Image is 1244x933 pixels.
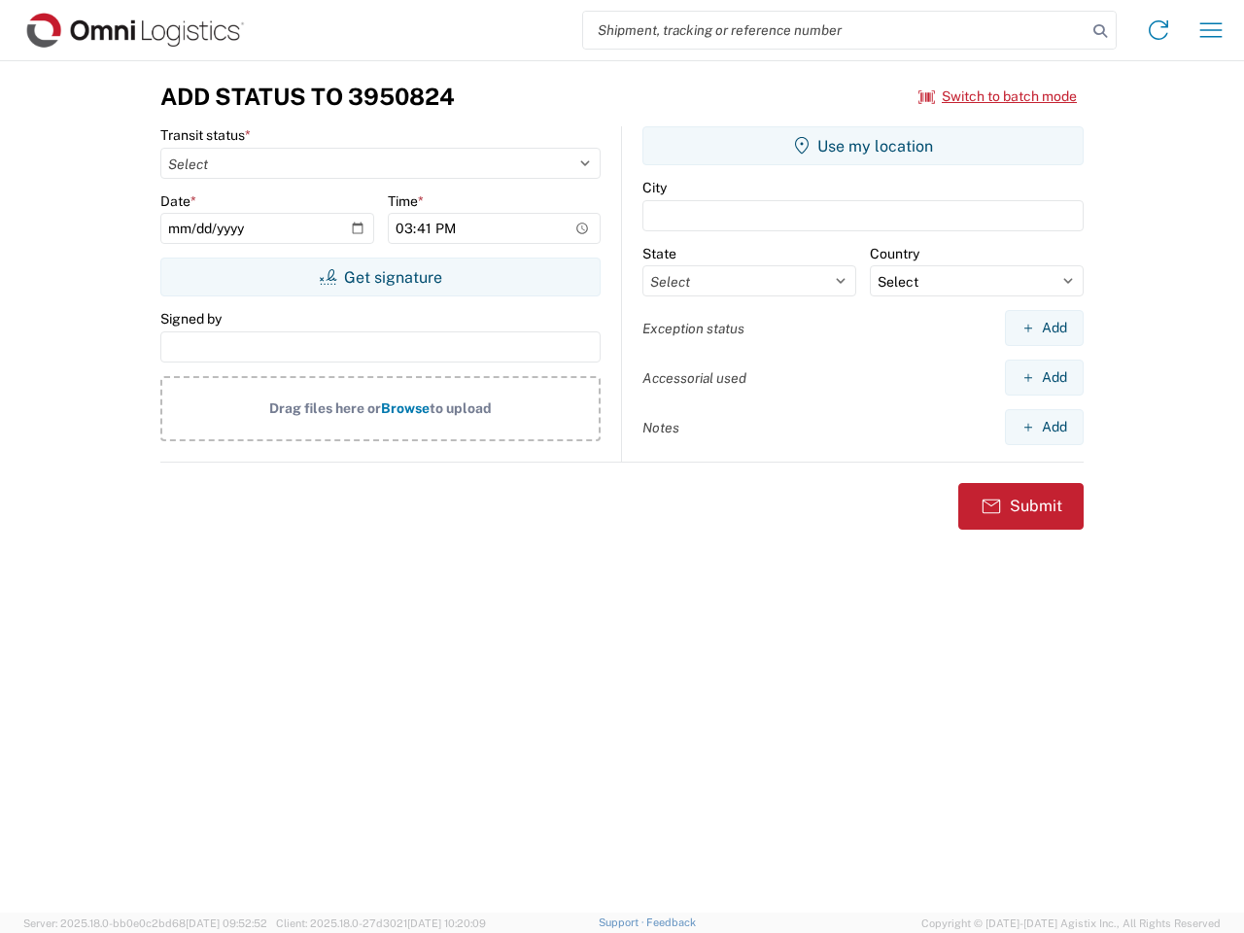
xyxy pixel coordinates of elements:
[642,179,667,196] label: City
[407,917,486,929] span: [DATE] 10:20:09
[642,419,679,436] label: Notes
[642,126,1084,165] button: Use my location
[918,81,1077,113] button: Switch to batch mode
[160,192,196,210] label: Date
[599,916,647,928] a: Support
[642,320,744,337] label: Exception status
[1005,310,1084,346] button: Add
[646,916,696,928] a: Feedback
[160,126,251,144] label: Transit status
[583,12,1087,49] input: Shipment, tracking or reference number
[921,915,1221,932] span: Copyright © [DATE]-[DATE] Agistix Inc., All Rights Reserved
[1005,360,1084,396] button: Add
[958,483,1084,530] button: Submit
[430,400,492,416] span: to upload
[160,310,222,328] label: Signed by
[160,83,455,111] h3: Add Status to 3950824
[269,400,381,416] span: Drag files here or
[381,400,430,416] span: Browse
[1005,409,1084,445] button: Add
[23,917,267,929] span: Server: 2025.18.0-bb0e0c2bd68
[160,258,601,296] button: Get signature
[870,245,919,262] label: Country
[642,245,676,262] label: State
[276,917,486,929] span: Client: 2025.18.0-27d3021
[642,369,746,387] label: Accessorial used
[186,917,267,929] span: [DATE] 09:52:52
[388,192,424,210] label: Time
